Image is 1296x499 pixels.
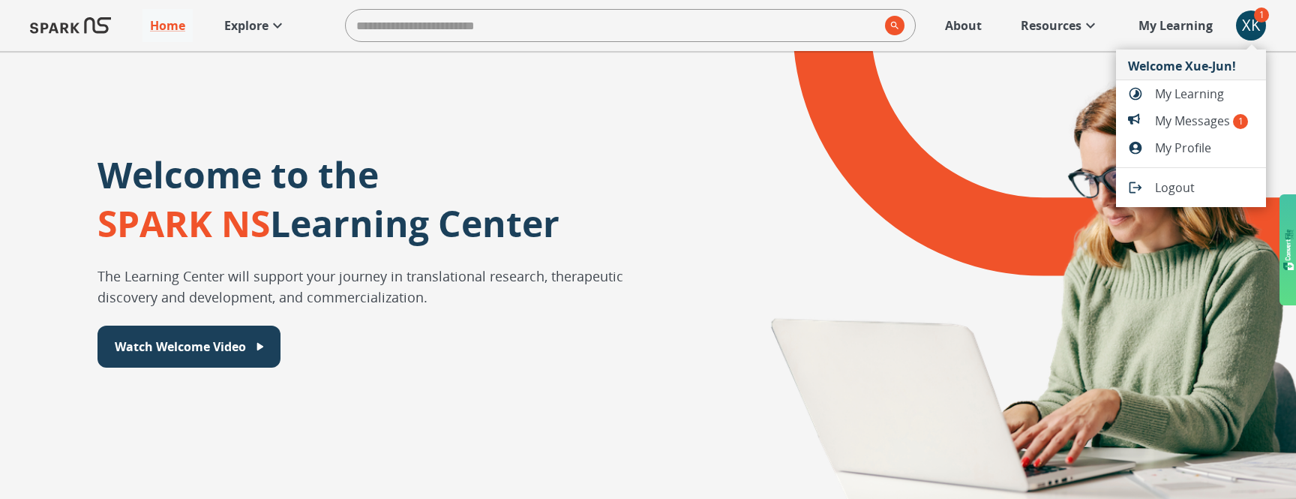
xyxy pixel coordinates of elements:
span: My Learning [1155,85,1254,103]
img: gdzwAHDJa65OwAAAABJRU5ErkJggg== [1283,229,1294,270]
li: Welcome Xue-Jun! [1116,50,1266,80]
span: 1 [1233,114,1248,129]
span: My Messages [1155,112,1254,130]
span: My Profile [1155,139,1254,157]
span: Logout [1155,179,1254,197]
